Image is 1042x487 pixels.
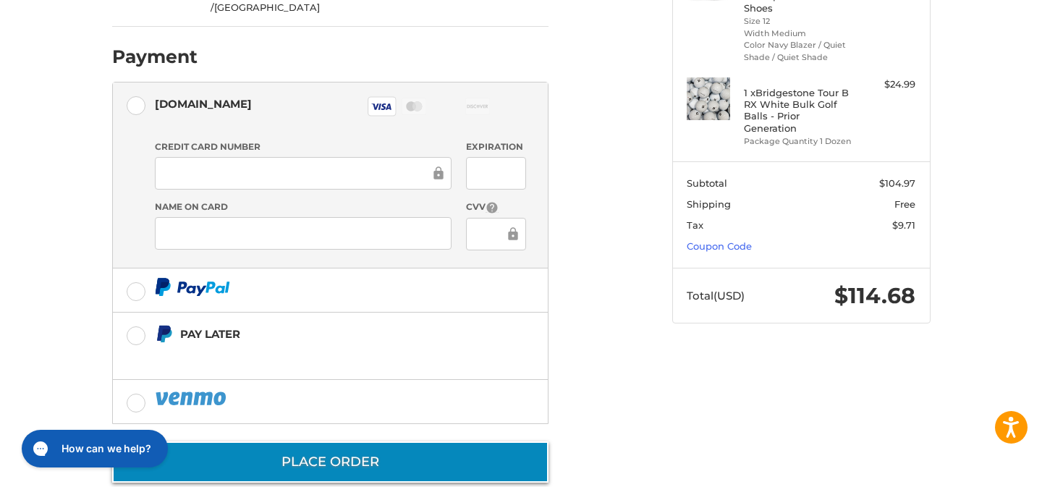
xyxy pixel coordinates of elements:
a: Coupon Code [687,240,752,252]
img: PayPal icon [155,278,230,296]
span: [GEOGRAPHIC_DATA] [214,1,320,13]
label: Credit Card Number [155,140,452,153]
button: Place Order [112,441,548,483]
iframe: PayPal Message 1 [155,350,457,362]
label: Expiration [466,140,526,153]
span: $104.97 [879,177,915,189]
span: $114.68 [834,282,915,309]
div: $24.99 [858,77,915,92]
span: Tax [687,219,703,231]
li: Width Medium [744,27,855,40]
span: Free [894,198,915,210]
span: Subtotal [687,177,727,189]
span: $9.71 [892,219,915,231]
div: [DOMAIN_NAME] [155,92,252,116]
span: Total (USD) [687,289,745,302]
h2: Payment [112,46,198,68]
h4: 1 x Bridgestone Tour B RX White Bulk Golf Balls - Prior Generation [744,87,855,134]
label: Name on Card [155,200,452,213]
li: Package Quantity 1 Dozen [744,135,855,148]
li: Color Navy Blazer / Quiet Shade / Quiet Shade [744,39,855,63]
span: Shipping [687,198,731,210]
img: Pay Later icon [155,325,173,343]
div: Pay Later [180,322,457,346]
iframe: Gorgias live chat messenger [14,425,172,473]
img: PayPal icon [155,389,229,407]
label: CVV [466,200,526,214]
li: Size 12 [744,15,855,27]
